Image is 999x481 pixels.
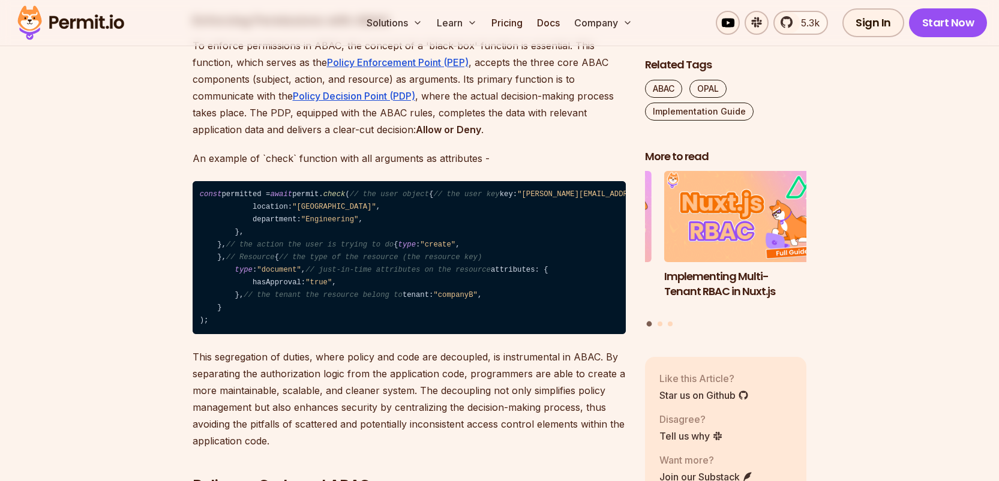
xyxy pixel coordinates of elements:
[235,266,253,274] span: type
[193,37,626,138] p: To enforce permissions in ABAC, the concept of a 'black-box' function is essential. This function...
[292,203,376,211] span: "[GEOGRAPHIC_DATA]"
[487,11,527,35] a: Pricing
[645,149,807,164] h2: More to read
[664,172,826,263] img: Implementing Multi-Tenant RBAC in Nuxt.js
[193,181,626,335] code: permitted = permit. ( { key: , attributes: { location: , department: , }, }, { : , }, { : , attri...
[689,80,727,98] a: OPAL
[517,190,707,199] span: "[PERSON_NAME][EMAIL_ADDRESS][DOMAIN_NAME]"
[416,124,481,136] strong: Allow or Deny
[645,172,807,329] div: Posts
[569,11,637,35] button: Company
[420,240,455,249] span: "create"
[645,103,754,121] a: Implementation Guide
[490,172,652,314] li: 3 of 3
[12,2,130,43] img: Permit logo
[668,321,673,326] button: Go to slide 3
[362,11,427,35] button: Solutions
[433,190,499,199] span: // the user key
[270,190,292,199] span: await
[432,11,482,35] button: Learn
[659,412,723,426] p: Disagree?
[226,253,275,261] span: // Resource
[773,11,828,35] a: 5.3k
[200,190,222,199] span: const
[658,321,662,326] button: Go to slide 2
[647,321,652,327] button: Go to slide 1
[664,172,826,314] li: 1 of 3
[293,90,415,102] a: Policy Decision Point (PDP)
[244,291,403,299] span: // the tenant the resource belong to
[842,8,904,37] a: Sign In
[433,291,478,299] span: "companyB"
[279,253,482,261] span: // the type of the resource (the resource key)
[305,278,332,287] span: "true"
[257,266,301,274] span: "document"
[659,388,749,402] a: Star us on Github
[490,172,652,263] img: Policy-Based Access Control (PBAC) Isn’t as Great as You Think
[350,190,429,199] span: // the user object
[301,215,359,224] span: "Engineering"
[664,172,826,314] a: Implementing Multi-Tenant RBAC in Nuxt.jsImplementing Multi-Tenant RBAC in Nuxt.js
[645,58,807,73] h2: Related Tags
[532,11,565,35] a: Docs
[664,269,826,299] h3: Implementing Multi-Tenant RBAC in Nuxt.js
[794,16,820,30] span: 5.3k
[659,429,723,443] a: Tell us why
[305,266,491,274] span: // just-in-time attributes on the resource
[327,56,469,68] a: Policy Enforcement Point (PEP)
[398,240,416,249] span: type
[659,371,749,386] p: Like this Article?
[193,348,626,449] p: This segregation of duties, where policy and code are decoupled, is instrumental in ABAC. By sepa...
[659,453,753,467] p: Want more?
[645,80,682,98] a: ABAC
[490,269,652,314] h3: Policy-Based Access Control (PBAC) Isn’t as Great as You Think
[323,190,346,199] span: check
[193,150,626,167] p: An example of `check` function with all arguments as attributes -
[226,240,394,249] span: // the action the user is trying to do
[909,8,988,37] a: Start Now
